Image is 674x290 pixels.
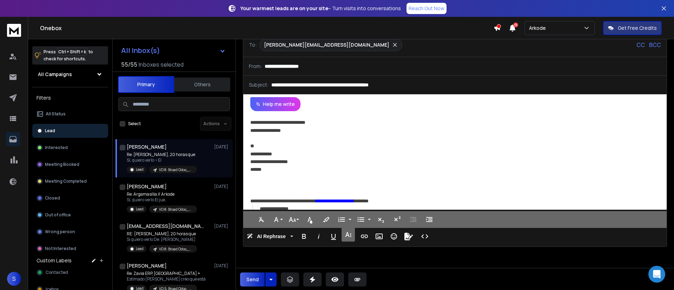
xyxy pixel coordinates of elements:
[32,157,108,171] button: Meeting Booked
[250,97,300,111] button: Help me write
[127,191,197,197] p: Re: Argamasilla // Arkode
[136,207,144,212] p: Lead
[297,229,311,243] button: Bold (Ctrl+B)
[127,197,197,203] p: Sí, quiero verlo El jue,
[407,213,420,227] button: Decrease Indent (Ctrl+[)
[121,60,137,69] span: 55 / 55
[139,60,184,69] h3: Inboxes selected
[128,121,141,127] label: Select
[418,229,431,243] button: Code View
[240,5,328,12] strong: Your warmest leads are on your site
[32,265,108,279] button: Contacted
[127,271,206,276] p: Re: Zavia ERP, [GEOGRAPHIC_DATA] +
[44,48,93,62] p: Press to check for shortcuts.
[127,237,197,242] p: Si quiero verlo De: [PERSON_NAME]
[40,24,494,32] h1: Onebox
[529,25,549,32] p: Arkode
[45,212,71,218] p: Out of office
[32,242,108,256] button: Not Interested
[159,247,193,252] p: VD 8: Broad Odoo_Campaign - ARKOD
[136,167,144,172] p: Lead
[603,21,662,35] button: Get Free Credits
[38,71,72,78] h1: All Campaigns
[121,47,160,54] h1: All Inbox(s)
[32,107,108,121] button: All Status
[649,41,661,49] p: BCC
[423,213,436,227] button: Increase Indent (Ctrl+])
[648,266,665,283] div: Open Intercom Messenger
[245,229,295,243] button: AI Rephrase
[214,223,230,229] p: [DATE]
[264,41,389,48] p: [PERSON_NAME][EMAIL_ADDRESS][DOMAIN_NAME]
[240,5,401,12] p: – Turn visits into conversations
[32,124,108,138] button: Lead
[256,234,287,240] span: AI Rephrase
[115,43,231,58] button: All Inbox(s)
[118,76,174,93] button: Primary
[46,270,68,275] span: Contacted
[249,41,257,48] p: To:
[7,24,21,37] img: logo
[127,276,206,282] p: Estimado [PERSON_NAME] creo que está
[127,143,167,150] h1: [PERSON_NAME]
[407,3,447,14] a: Reach Out Now
[214,184,230,189] p: [DATE]
[127,223,204,230] h1: [EMAIL_ADDRESS][DOMAIN_NAME]
[45,178,87,184] p: Meeting Completed
[32,93,108,103] h3: Filters
[174,77,230,92] button: Others
[7,272,21,286] button: S
[513,22,518,27] span: 15
[618,25,657,32] p: Get Free Credits
[249,63,262,70] p: From:
[32,174,108,188] button: Meeting Completed
[32,225,108,239] button: Wrong person
[45,128,55,134] p: Lead
[45,145,68,150] p: Interested
[32,141,108,155] button: Interested
[127,231,197,237] p: RE: [PERSON_NAME], 20 horas que
[45,162,79,167] p: Meeting Booked
[32,67,108,81] button: All Campaigns
[45,229,75,235] p: Wrong person
[46,111,66,117] p: All Status
[159,167,193,173] p: VD 8: Broad Odoo_Campaign - ARKOD
[57,48,87,56] span: Ctrl + Shift + k
[240,272,265,286] button: Send
[127,157,197,163] p: Sí, quiero verlo > El
[159,207,193,212] p: VD 8: Broad Odoo_Campaign - ARKOD
[127,262,167,269] h1: [PERSON_NAME]
[127,152,197,157] p: Re: [PERSON_NAME], 20 horas que
[249,81,269,88] p: Subject:
[32,191,108,205] button: Closed
[214,263,230,269] p: [DATE]
[636,41,645,49] p: CC
[136,246,144,251] p: Lead
[45,246,76,251] p: Not Interested
[214,144,230,150] p: [DATE]
[45,195,60,201] p: Closed
[32,208,108,222] button: Out of office
[127,183,167,190] h1: [PERSON_NAME]
[409,5,444,12] p: Reach Out Now
[37,257,72,264] h3: Custom Labels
